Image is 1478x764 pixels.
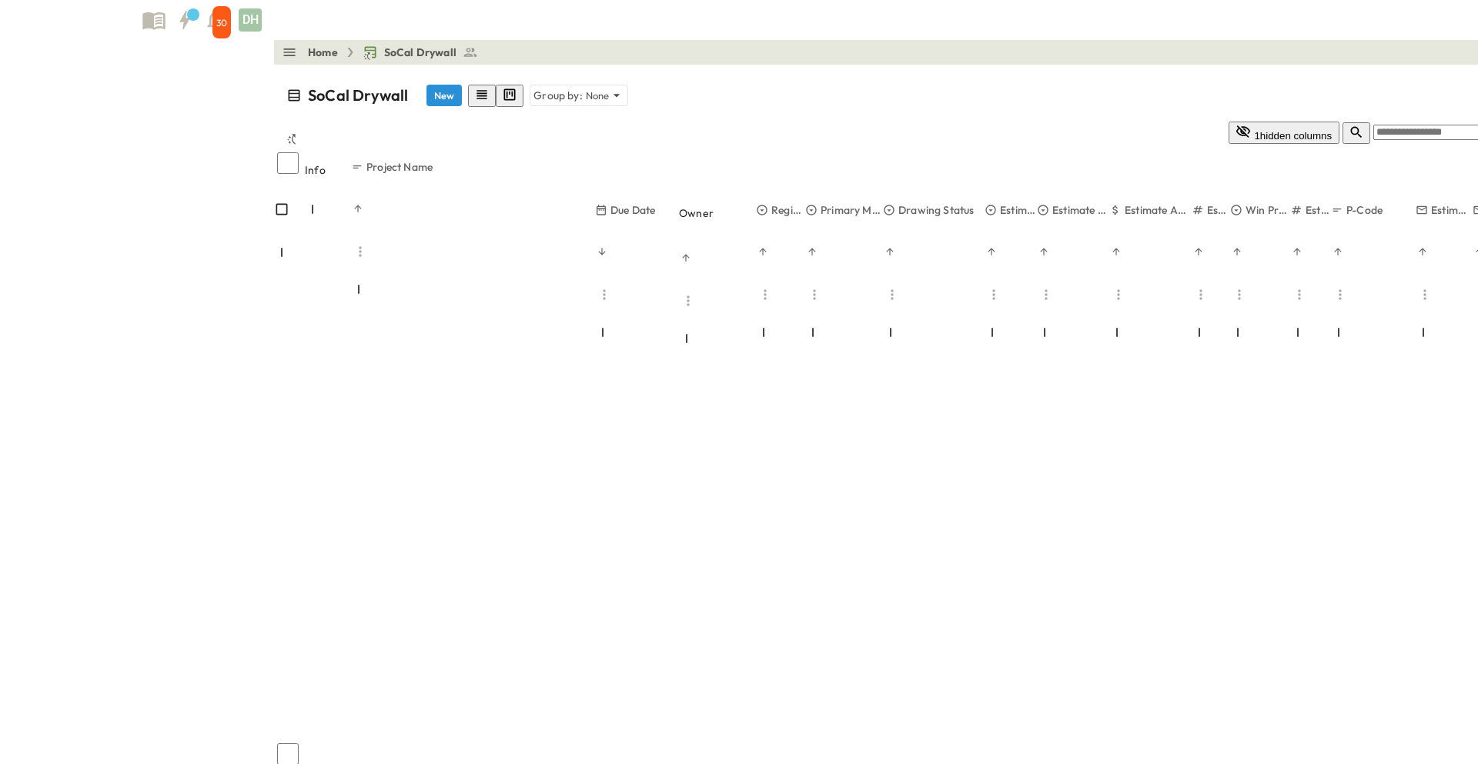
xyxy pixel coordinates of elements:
button: Menu [351,242,369,261]
div: Owner [679,192,756,235]
div: Info [305,148,351,192]
p: None [586,88,610,103]
button: Sort [1192,245,1205,259]
div: table view [468,85,523,107]
nav: breadcrumbs [308,45,487,60]
button: Menu [1192,285,1210,304]
button: Menu [883,285,901,304]
button: Menu [756,285,774,304]
button: Sort [883,245,897,259]
button: Menu [1331,285,1349,304]
p: Region [771,202,805,218]
button: Menu [985,285,1003,304]
button: Sort [1109,245,1123,259]
button: Sort [985,245,998,259]
p: Project Name [366,159,433,175]
button: Menu [595,285,614,304]
p: Group by: [533,88,583,103]
button: Sort [679,251,693,265]
button: row view [468,85,496,107]
button: New [426,85,462,106]
button: DH [237,7,263,33]
button: Sort [756,245,770,259]
p: Estimate Round [1207,202,1230,218]
button: Menu [1037,285,1055,304]
button: kanban view [496,85,523,107]
p: Drawing Status [898,202,974,218]
img: 6c363589ada0b36f064d841b69d3a419a338230e66bb0a533688fa5cc3e9e735.png [18,4,137,36]
button: Menu [1109,285,1128,304]
button: 1hidden columns [1229,122,1339,144]
button: Sort [595,245,609,259]
p: Estimate Type [1000,202,1037,218]
button: Menu [1230,285,1249,304]
span: SoCal Drywall [384,45,456,60]
p: Primary Market [821,202,883,218]
p: Estimate Number [1306,202,1331,218]
button: Menu [1416,285,1434,304]
button: Sort [1037,245,1051,259]
button: Menu [679,292,697,310]
h6: 9 [189,30,197,41]
button: Sort [1331,245,1345,259]
p: Due Date [610,202,655,218]
p: Estimate Amount [1125,202,1192,218]
button: Sort [1290,245,1304,259]
a: Home [308,45,338,60]
button: Menu [1290,285,1309,304]
button: Menu [805,285,824,304]
p: SoCal Drywall [308,85,408,106]
div: DH [239,8,262,32]
button: Sort [351,202,365,215]
p: Estimate Status [1052,202,1109,218]
a: SoCal Drywall [363,45,478,60]
p: Win Probability [1246,202,1290,218]
button: Sort [805,245,819,259]
input: Select all rows [277,152,299,174]
p: Estimate Lead [1431,202,1473,218]
p: 30 [216,17,227,29]
button: 9 [169,6,200,34]
p: P-Code [1346,202,1383,218]
button: Sort [1230,245,1244,259]
button: Sort [1416,245,1430,259]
